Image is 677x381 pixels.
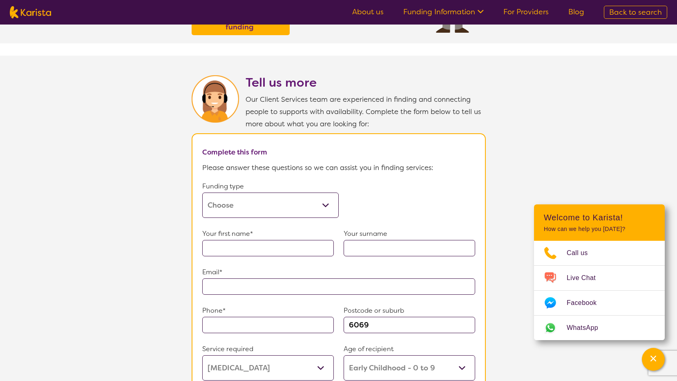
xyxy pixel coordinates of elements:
p: Our Client Services team are experienced in finding and connecting people to supports with availa... [246,93,486,130]
h2: Welcome to Karista! [544,213,655,222]
img: Karista logo [10,6,51,18]
p: Your surname [344,228,475,240]
p: Postcode or suburb [344,305,475,317]
a: Back to search [604,6,667,19]
p: Age of recipient [344,343,475,355]
a: About us [352,7,384,17]
p: Phone* [202,305,334,317]
p: How can we help you [DATE]? [544,226,655,233]
p: Please answer these questions so we can assist you in finding services: [202,161,475,174]
a: Blog [568,7,584,17]
img: Karista Client Service [192,75,239,123]
span: Facebook [567,297,606,309]
span: Live Chat [567,272,606,284]
a: Find out about HCP funding [194,9,288,33]
a: Funding Information [403,7,484,17]
button: Channel Menu [642,348,665,371]
a: Web link opens in a new tab. [534,316,665,340]
span: WhatsApp [567,322,608,334]
span: Back to search [609,7,662,17]
p: Funding type [202,180,339,193]
b: Complete this form [202,148,267,157]
a: For Providers [503,7,549,17]
p: Service required [202,343,334,355]
p: Email* [202,266,475,278]
span: Call us [567,247,598,259]
div: Channel Menu [534,204,665,340]
ul: Choose channel [534,241,665,340]
p: Your first name* [202,228,334,240]
h2: Tell us more [246,75,486,90]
